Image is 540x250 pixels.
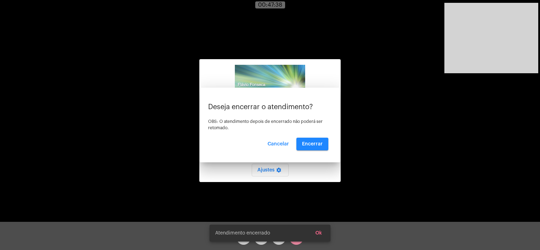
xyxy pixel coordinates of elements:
[208,103,332,111] p: Deseja encerrar o atendimento?
[315,231,322,236] span: Ok
[268,142,289,146] span: Cancelar
[296,138,328,150] button: Encerrar
[235,65,305,93] img: ad486f29-800c-4119-1513-e8219dc03dae.png
[208,119,323,130] span: OBS: O atendimento depois de encerrado não poderá ser retomado.
[215,230,270,237] span: Atendimento encerrado
[262,138,295,150] button: Cancelar
[258,2,282,8] span: 00:47:38
[257,168,283,173] span: Ajustes
[302,142,323,146] span: Encerrar
[275,167,283,176] mat-icon: settings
